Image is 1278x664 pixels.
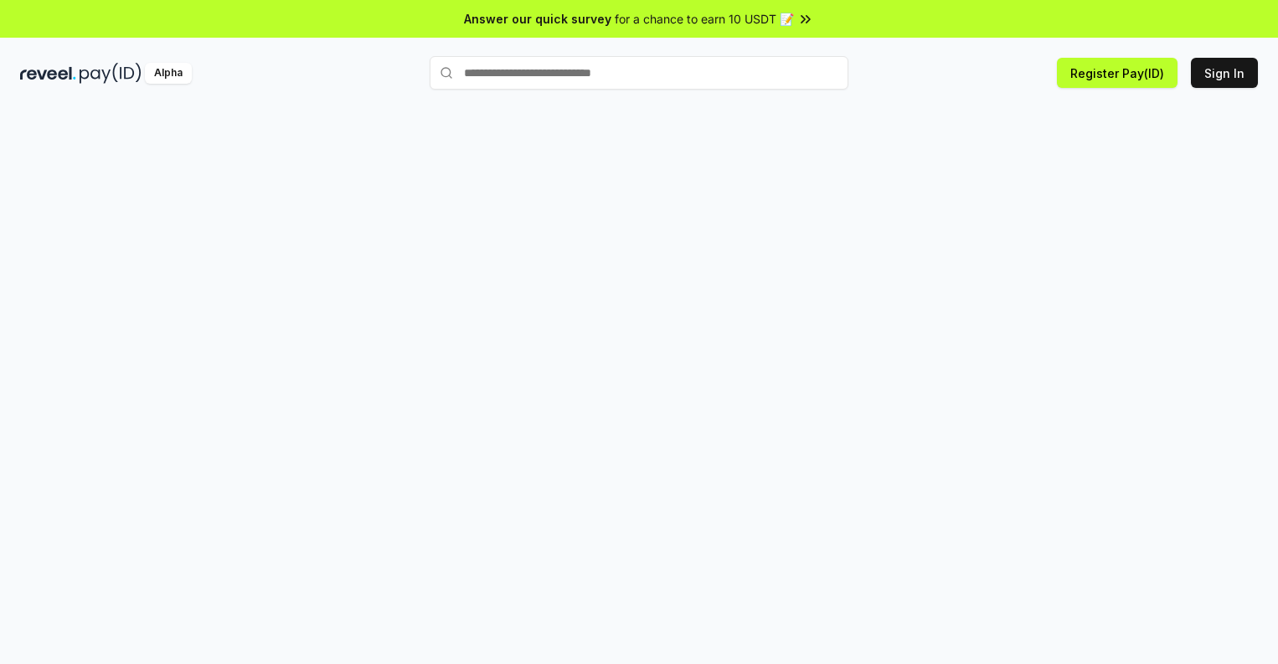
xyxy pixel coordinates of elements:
[145,63,192,84] div: Alpha
[1057,58,1178,88] button: Register Pay(ID)
[80,63,142,84] img: pay_id
[20,63,76,84] img: reveel_dark
[615,10,794,28] span: for a chance to earn 10 USDT 📝
[464,10,611,28] span: Answer our quick survey
[1191,58,1258,88] button: Sign In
